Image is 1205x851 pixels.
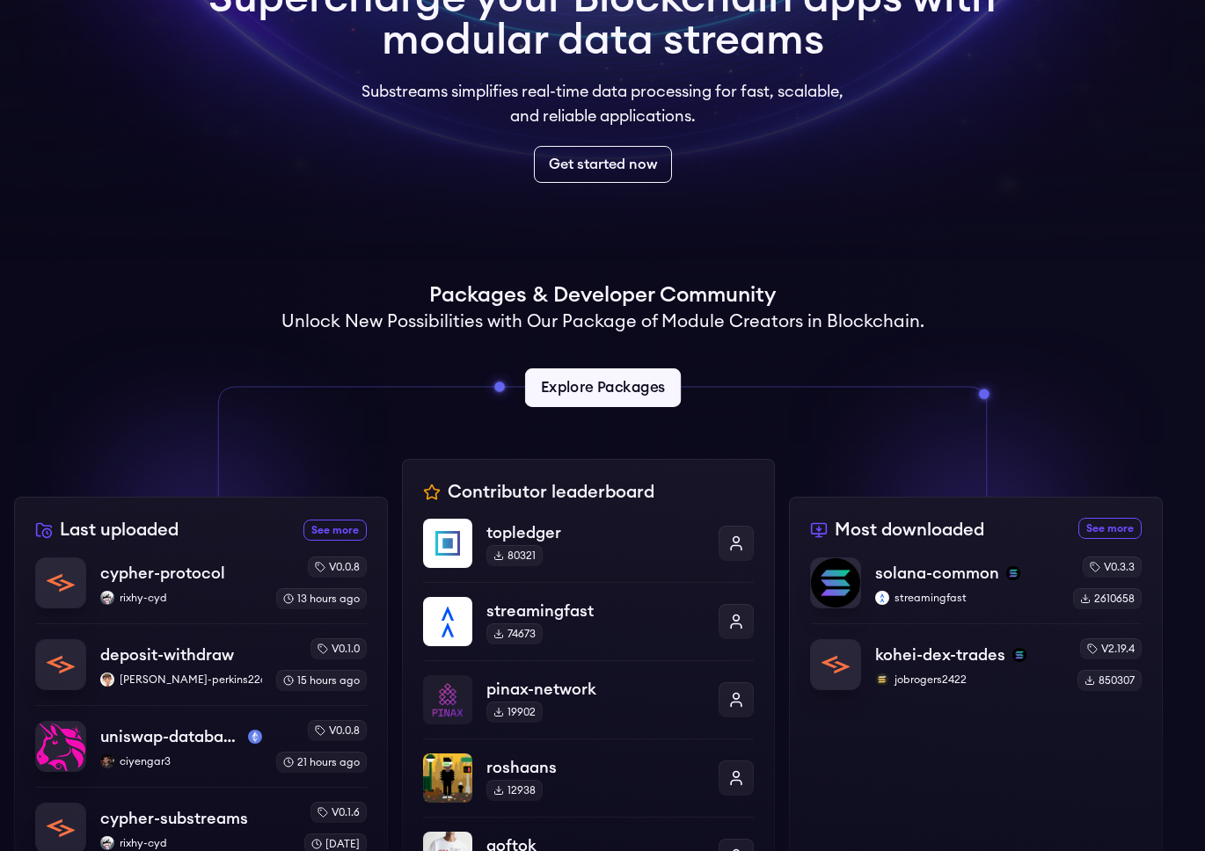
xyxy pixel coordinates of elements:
[875,643,1005,667] p: kohei-dex-trades
[100,673,114,687] img: victor-perkins226
[35,623,367,705] a: deposit-withdrawdeposit-withdrawvictor-perkins226[PERSON_NAME]-perkins226v0.1.015 hours ago
[423,519,755,582] a: topledgertopledger80321
[100,561,225,586] p: cypher-protocol
[36,558,85,607] img: cypher-protocol
[811,640,860,689] img: kohei-dex-trades
[100,643,234,667] p: deposit-withdraw
[1083,556,1142,578] div: v0.3.3
[810,623,1142,691] a: kohei-dex-tradeskohei-dex-tradessolanajobrogers2422jobrogers2422v2.19.4850307
[100,724,241,749] p: uniswap-database-changes-mainnet
[811,558,860,607] img: solana-common
[1006,566,1020,580] img: solana
[1073,588,1142,609] div: 2610658
[486,677,705,702] p: pinax-network
[423,582,755,660] a: streamingfaststreamingfast74673
[875,561,999,586] p: solana-common
[423,660,755,738] a: pinax-networkpinax-network19902
[423,738,755,817] a: roshaansroshaans12938
[276,752,367,773] div: 21 hours ago
[534,146,672,183] a: Get started now
[524,368,680,407] a: Explore Packages
[429,281,776,309] h1: Packages & Developer Community
[810,556,1142,623] a: solana-commonsolana-commonsolanastreamingfaststreamingfastv0.3.32610658
[308,556,367,578] div: v0.0.8
[281,309,924,334] h2: Unlock New Possibilities with Our Package of Module Creators in Blockchain.
[486,545,543,566] div: 80321
[423,753,472,803] img: roshaans
[100,754,114,768] img: ciyengar3
[100,591,262,605] p: rixhy-cyd
[36,640,85,689] img: deposit-withdraw
[486,599,705,623] p: streamingfast
[303,520,367,541] a: See more recently uploaded packages
[486,780,543,801] div: 12938
[1080,638,1142,659] div: v2.19.4
[248,730,262,744] img: mainnet
[875,591,1059,605] p: streamingfast
[486,520,705,545] p: topledger
[36,722,85,771] img: uniswap-database-changes-mainnet
[875,673,1063,687] p: jobrogers2422
[310,802,367,823] div: v0.1.6
[100,806,248,831] p: cypher-substreams
[100,673,262,687] p: [PERSON_NAME]-perkins226
[486,702,543,723] div: 19902
[100,836,290,850] p: rixhy-cyd
[100,754,262,768] p: ciyengar3
[35,705,367,787] a: uniswap-database-changes-mainnetuniswap-database-changes-mainnetmainnetciyengar3ciyengar3v0.0.821...
[35,556,367,623] a: cypher-protocolcypher-protocolrixhy-cydrixhy-cydv0.0.813 hours ago
[1078,518,1142,539] a: See more most downloaded packages
[308,720,367,741] div: v0.0.8
[423,597,472,646] img: streamingfast
[276,588,367,609] div: 13 hours ago
[423,519,472,568] img: topledger
[100,591,114,605] img: rixhy-cyd
[423,675,472,724] img: pinax-network
[100,836,114,850] img: rixhy-cyd
[875,591,889,605] img: streamingfast
[1012,648,1026,662] img: solana
[486,755,705,780] p: roshaans
[875,673,889,687] img: jobrogers2422
[349,79,856,128] p: Substreams simplifies real-time data processing for fast, scalable, and reliable applications.
[486,623,543,644] div: 74673
[310,638,367,659] div: v0.1.0
[276,670,367,691] div: 15 hours ago
[1077,670,1142,691] div: 850307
